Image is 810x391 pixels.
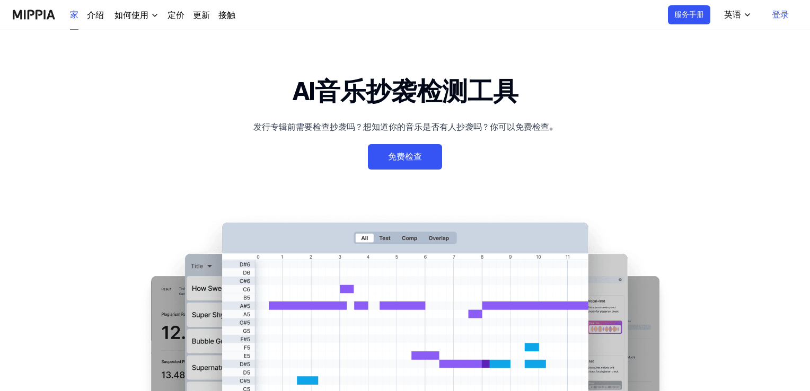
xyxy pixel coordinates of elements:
button: 英语 [716,4,758,25]
button: 服务手册 [668,5,710,24]
font: 如何使用 [115,10,148,20]
font: 介绍 [87,10,104,20]
a: 介绍 [87,9,104,22]
a: 免费检查 [368,144,442,170]
button: 如何使用 [112,9,159,22]
font: 接触 [218,10,235,20]
font: 更新 [193,10,210,20]
font: 英语 [724,10,741,20]
font: 免费检查 [388,152,421,162]
a: 更新 [193,9,210,22]
a: 家 [70,1,78,30]
font: 定价 [168,10,184,20]
img: 向下 [151,11,159,20]
a: 接触 [218,9,235,22]
font: 家 [70,10,78,20]
font: AI音乐抄袭检测工具 [292,76,518,106]
font: 发行专辑前需要检查抄袭吗？想知道你的音乐是否有人抄袭吗？你可以免费检查。 [253,122,557,132]
a: 定价 [168,9,184,22]
font: 服务手册 [674,10,704,19]
font: 登录 [772,10,789,20]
